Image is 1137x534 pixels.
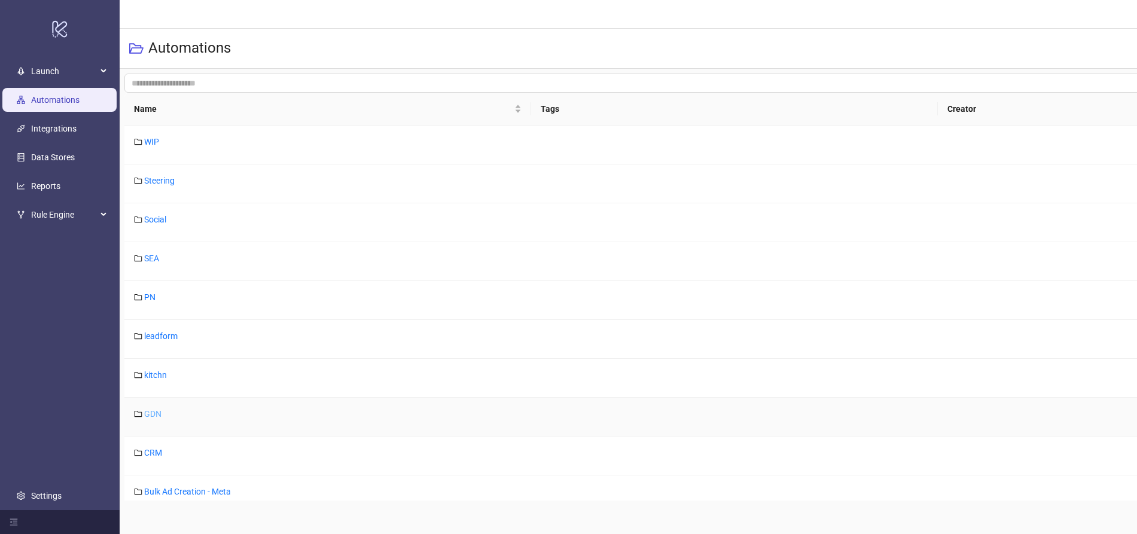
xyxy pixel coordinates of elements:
span: folder [134,215,142,224]
span: rocket [17,67,25,75]
span: Launch [31,59,97,83]
a: GDN [144,409,161,419]
a: Settings [31,491,62,501]
span: menu-fold [10,518,18,526]
span: folder [134,176,142,185]
a: SEA [144,254,159,263]
a: CRM [144,448,162,457]
a: leadform [144,331,178,341]
span: folder-open [129,41,144,56]
span: Name [134,102,512,115]
span: folder [134,332,142,340]
a: WIP [144,137,159,147]
a: Integrations [31,124,77,133]
span: folder [134,138,142,146]
a: kitchn [144,370,167,380]
span: fork [17,210,25,219]
span: folder [134,448,142,457]
th: Name [124,93,531,126]
span: folder [134,371,142,379]
a: Data Stores [31,152,75,162]
span: folder [134,410,142,418]
a: Steering [144,176,175,185]
a: PN [144,292,156,302]
th: Tags [531,93,938,126]
span: folder [134,254,142,263]
a: Reports [31,181,60,191]
span: folder [134,293,142,301]
a: Bulk Ad Creation - Meta [144,487,231,496]
a: Automations [31,95,80,105]
h3: Automations [148,39,231,58]
span: folder [134,487,142,496]
a: Social [144,215,166,224]
span: Rule Engine [31,203,97,227]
